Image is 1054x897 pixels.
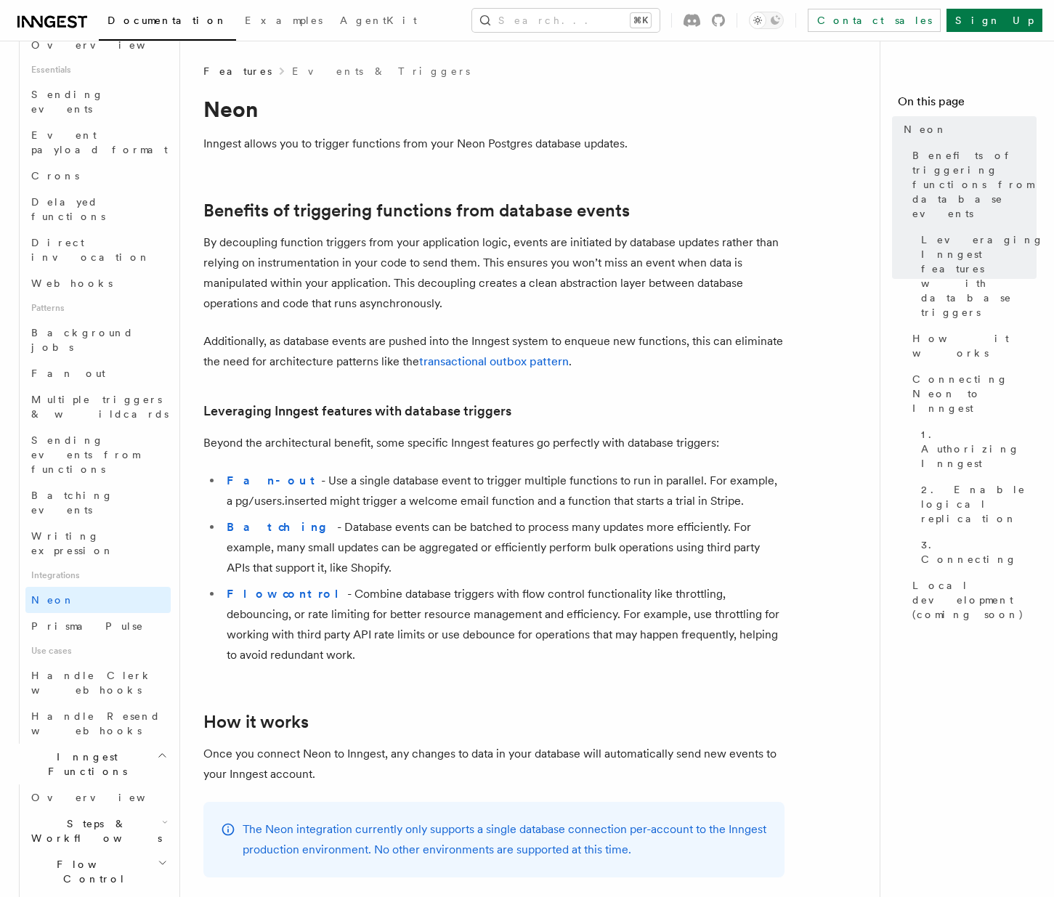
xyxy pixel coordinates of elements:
a: Writing expression [25,523,171,564]
li: - Database events can be batched to process many updates more efficiently. For example, many smal... [222,517,785,578]
span: 1. Authorizing Inngest [921,427,1037,471]
span: Neon [31,594,75,606]
a: How it works [203,712,309,732]
span: Writing expression [31,530,114,556]
span: Inngest Functions [12,750,157,779]
span: Background jobs [31,327,134,353]
span: 2. Enable logical replication [921,482,1037,526]
p: By decoupling function triggers from your application logic, events are initiated by database upd... [203,232,785,314]
span: Leveraging Inngest features with database triggers [921,232,1044,320]
span: Use cases [25,639,171,662]
span: 3. Connecting [921,537,1037,567]
span: Integrations [25,564,171,587]
a: Events & Triggers [292,64,470,78]
a: Fan-out [227,474,321,487]
a: Benefits of triggering functions from database events [203,200,630,221]
a: Handle Resend webhooks [25,703,171,744]
span: Benefits of triggering functions from database events [912,148,1037,221]
h1: Neon [203,96,785,122]
p: Inngest allows you to trigger functions from your Neon Postgres database updates. [203,134,785,154]
a: Multiple triggers & wildcards [25,386,171,427]
span: AgentKit [340,15,417,26]
a: 2. Enable logical replication [915,476,1037,532]
span: Event payload format [31,129,168,155]
a: Sending events from functions [25,427,171,482]
a: Webhooks [25,270,171,296]
a: Leveraging Inngest features with database triggers [203,401,511,421]
span: Sending events [31,89,104,115]
span: Overview [31,792,181,803]
a: Local development (coming soon) [907,572,1037,628]
span: Fan out [31,368,105,379]
a: Background jobs [25,320,171,360]
span: Direct invocation [31,237,150,263]
a: Sending events [25,81,171,122]
span: Sending events from functions [31,434,139,475]
a: Batching [227,520,337,534]
a: Sign Up [946,9,1042,32]
span: Connecting Neon to Inngest [912,372,1037,415]
a: Overview [25,784,171,811]
span: Multiple triggers & wildcards [31,394,169,420]
a: How it works [907,325,1037,366]
span: Documentation [108,15,227,26]
a: Handle Clerk webhooks [25,662,171,703]
span: How it works [912,331,1037,360]
a: Overview [25,32,171,58]
span: Delayed functions [31,196,105,222]
span: Handle Clerk webhooks [31,670,153,696]
a: Neon [898,116,1037,142]
li: - Use a single database event to trigger multiple functions to run in parallel. For example, a pg... [222,471,785,511]
button: Steps & Workflows [25,811,171,851]
h4: On this page [898,93,1037,116]
p: Additionally, as database events are pushed into the Inngest system to enqueue new functions, thi... [203,331,785,372]
span: Crons [31,170,79,182]
a: Direct invocation [25,230,171,270]
p: Once you connect Neon to Inngest, any changes to data in your database will automatically send ne... [203,744,785,784]
button: Flow Control [25,851,171,892]
a: Batching events [25,482,171,523]
a: Crons [25,163,171,189]
a: Documentation [99,4,236,41]
span: Batching events [31,490,113,516]
a: transactional outbox pattern [419,354,569,368]
a: Flow control [227,587,347,601]
span: Essentials [25,58,171,81]
a: 3. Connecting [915,532,1037,572]
a: Connecting Neon to Inngest [907,366,1037,421]
button: Toggle dark mode [749,12,784,29]
span: Overview [31,39,181,51]
a: Examples [236,4,331,39]
a: Fan out [25,360,171,386]
button: Inngest Functions [12,744,171,784]
p: The Neon integration currently only supports a single database connection per-account to the Inng... [243,819,767,860]
button: Search...⌘K [472,9,660,32]
a: Delayed functions [25,189,171,230]
li: - Combine database triggers with flow control functionality like throttling, debouncing, or rate ... [222,584,785,665]
span: Handle Resend webhooks [31,710,161,736]
a: Neon [25,587,171,613]
a: Prisma Pulse [25,613,171,639]
div: Events & Triggers [12,32,171,744]
span: Patterns [25,296,171,320]
span: Local development (coming soon) [912,578,1037,622]
span: Neon [904,122,947,137]
span: Webhooks [31,277,113,289]
a: Event payload format [25,122,171,163]
a: Leveraging Inngest features with database triggers [915,227,1037,325]
a: 1. Authorizing Inngest [915,421,1037,476]
a: Benefits of triggering functions from database events [907,142,1037,227]
span: Prisma Pulse [31,620,144,632]
a: Contact sales [808,9,941,32]
span: Features [203,64,272,78]
span: Examples [245,15,323,26]
p: Beyond the architectural benefit, some specific Inngest features go perfectly with database trigg... [203,433,785,453]
kbd: ⌘K [631,13,651,28]
span: Steps & Workflows [25,816,162,845]
span: Flow Control [25,857,158,886]
a: AgentKit [331,4,426,39]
